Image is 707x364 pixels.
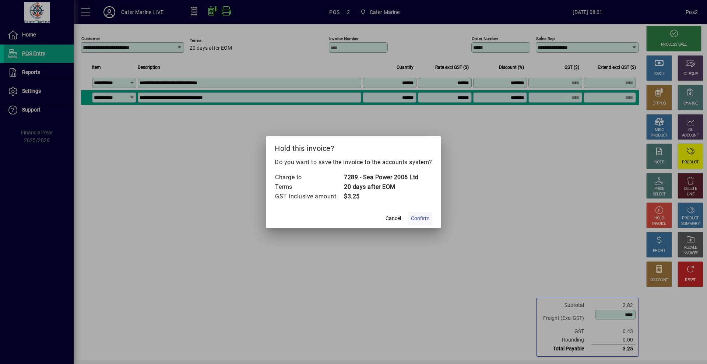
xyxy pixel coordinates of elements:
td: Terms [275,182,344,192]
button: Confirm [408,212,432,225]
span: Cancel [386,215,401,222]
td: 7289 - Sea Power 2006 Ltd [344,173,419,182]
td: $3.25 [344,192,419,201]
h2: Hold this invoice? [266,136,441,158]
td: 20 days after EOM [344,182,419,192]
td: GST inclusive amount [275,192,344,201]
td: Charge to [275,173,344,182]
button: Cancel [381,212,405,225]
p: Do you want to save the invoice to the accounts system? [275,158,432,167]
span: Confirm [411,215,429,222]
